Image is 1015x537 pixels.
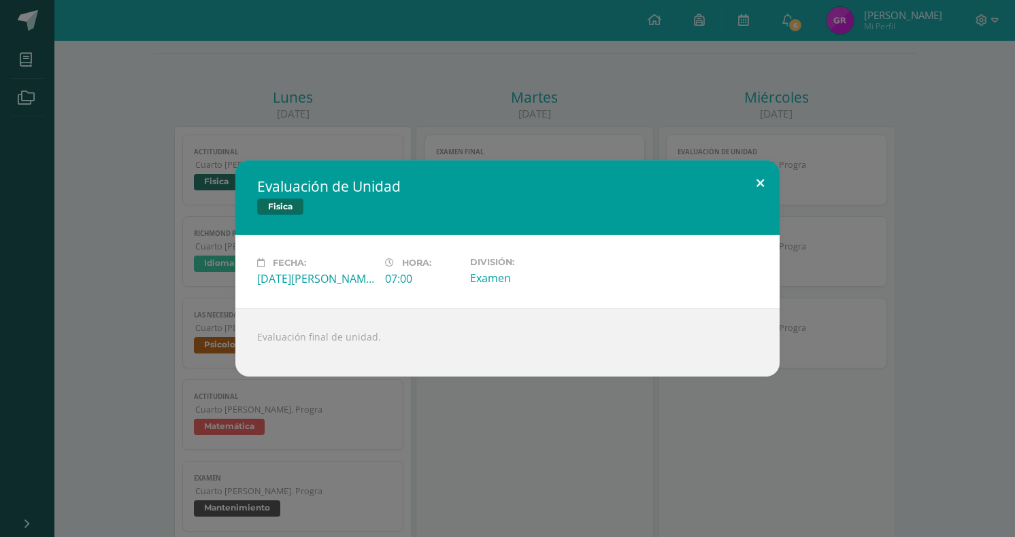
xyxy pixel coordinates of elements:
[257,177,758,196] h2: Evaluación de Unidad
[741,160,780,207] button: Close (Esc)
[257,271,374,286] div: [DATE][PERSON_NAME]
[470,271,587,285] div: Examen
[257,198,303,215] span: Fisica
[402,258,431,268] span: Hora:
[235,308,780,377] div: Evaluación final de unidad.
[385,271,459,286] div: 07:00
[470,257,587,267] label: División:
[273,258,306,268] span: Fecha:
